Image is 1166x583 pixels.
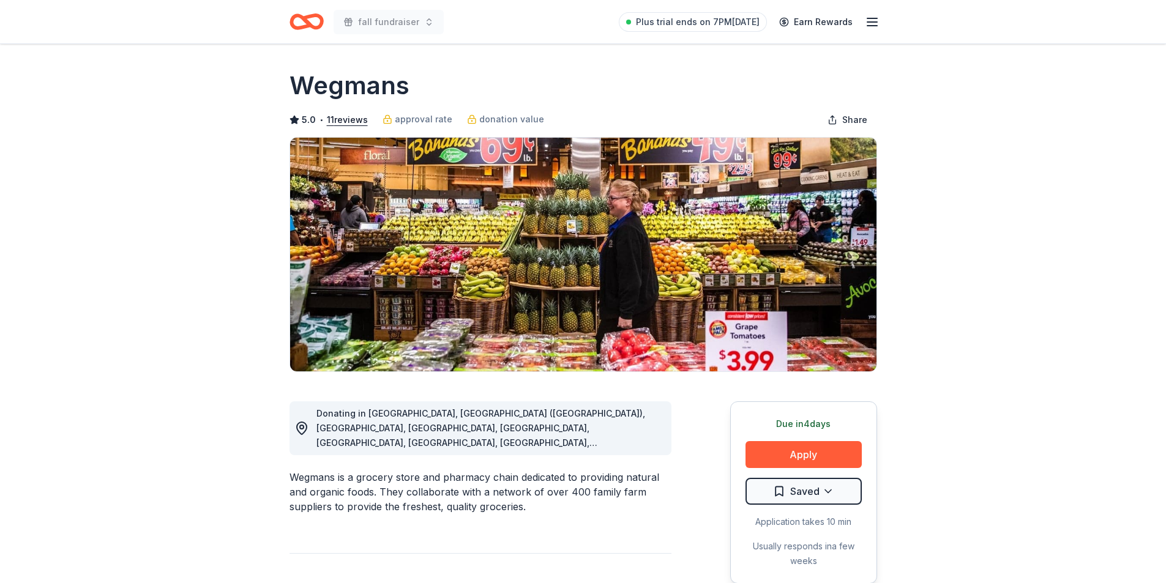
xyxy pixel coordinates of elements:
h1: Wegmans [290,69,409,103]
a: Home [290,7,324,36]
span: • [319,115,323,125]
div: Application takes 10 min [746,514,862,529]
a: Plus trial ends on 7PM[DATE] [619,12,767,32]
a: donation value [467,112,544,127]
button: 11reviews [327,113,368,127]
a: Earn Rewards [772,11,860,33]
span: Share [842,113,867,127]
a: approval rate [383,112,452,127]
span: Donating in [GEOGRAPHIC_DATA], [GEOGRAPHIC_DATA] ([GEOGRAPHIC_DATA]), [GEOGRAPHIC_DATA], [GEOGRAP... [316,408,645,462]
div: Due in 4 days [746,417,862,431]
button: Apply [746,441,862,468]
div: Usually responds in a few weeks [746,539,862,568]
span: 5.0 [302,113,316,127]
span: Saved [790,483,820,499]
span: approval rate [395,112,452,127]
button: fall fundraiser [334,10,444,34]
div: Wegmans is a grocery store and pharmacy chain dedicated to providing natural and organic foods. T... [290,470,671,514]
button: Saved [746,478,862,505]
button: Share [818,108,877,132]
span: Plus trial ends on 7PM[DATE] [636,15,760,29]
span: fall fundraiser [358,15,419,29]
span: donation value [479,112,544,127]
img: Image for Wegmans [290,138,876,371]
